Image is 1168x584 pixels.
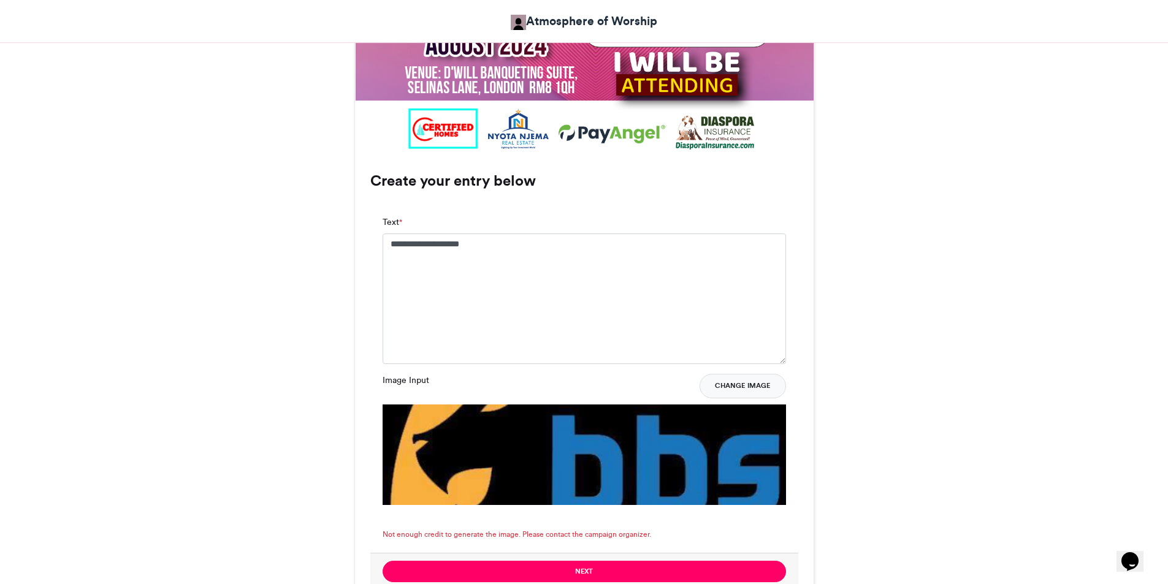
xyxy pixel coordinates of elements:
label: Text [383,216,402,229]
span: Not enough credit to generate the image. Please contact the campaign organizer. [383,529,651,540]
button: Next [383,561,786,582]
button: Change Image [700,374,786,398]
label: Image Input [383,374,429,387]
img: Atmosphere Of Worship [511,15,526,30]
iframe: chat widget [1116,535,1156,572]
h3: Create your entry below [370,173,798,188]
a: Atmosphere of Worship [511,12,657,30]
